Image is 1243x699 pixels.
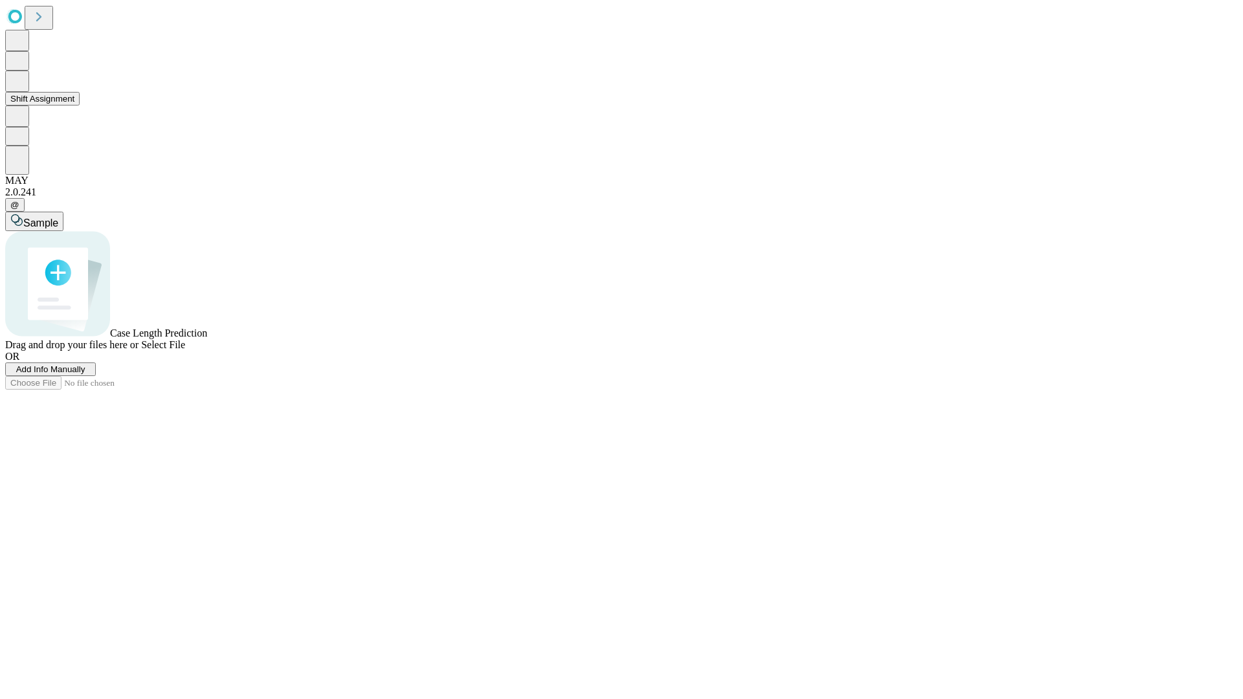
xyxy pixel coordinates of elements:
[110,327,207,338] span: Case Length Prediction
[23,217,58,228] span: Sample
[5,362,96,376] button: Add Info Manually
[5,175,1238,186] div: MAY
[10,200,19,210] span: @
[5,186,1238,198] div: 2.0.241
[5,339,139,350] span: Drag and drop your files here or
[5,92,80,105] button: Shift Assignment
[5,351,19,362] span: OR
[16,364,85,374] span: Add Info Manually
[5,198,25,212] button: @
[141,339,185,350] span: Select File
[5,212,63,231] button: Sample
